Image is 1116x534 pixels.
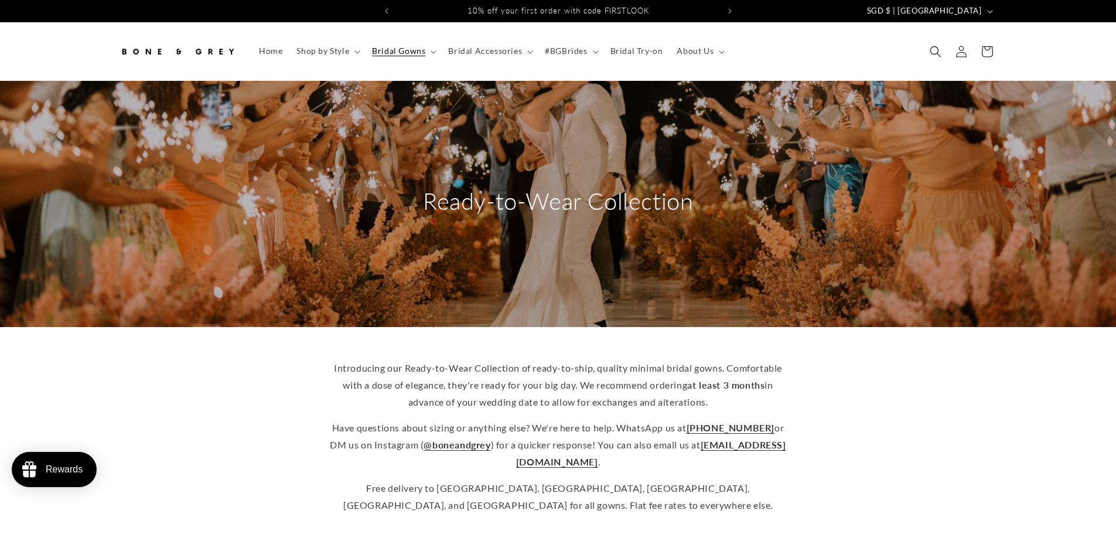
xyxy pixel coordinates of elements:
span: Bridal Gowns [372,46,425,56]
span: SGD $ | [GEOGRAPHIC_DATA] [867,5,982,17]
p: Introducing our Ready-to-Wear Collection of ready-to-ship, quality minimal bridal gowns. Comforta... [330,360,787,410]
span: Shop by Style [296,46,349,56]
span: #BGBrides [545,46,587,56]
summary: Bridal Accessories [441,39,538,63]
a: Home [252,39,289,63]
a: Bridal Try-on [603,39,670,63]
summary: #BGBrides [538,39,603,63]
h2: Ready-to-Wear Collection [423,186,693,216]
summary: About Us [670,39,729,63]
a: @boneandgrey [424,439,490,450]
span: About Us [677,46,714,56]
div: Rewards [46,464,83,475]
span: 10% off your first order with code FIRSTLOOK [467,6,649,15]
a: [PHONE_NUMBER] [687,422,774,433]
span: Bridal Accessories [448,46,522,56]
p: Have questions about sizing or anything else? We're here to help. WhatsApp us at or DM us on Inst... [330,420,787,470]
summary: Bridal Gowns [365,39,441,63]
a: Bone and Grey Bridal [114,34,240,69]
span: Home [259,46,282,56]
summary: Shop by Style [289,39,365,63]
p: Free delivery to [GEOGRAPHIC_DATA], [GEOGRAPHIC_DATA], [GEOGRAPHIC_DATA], [GEOGRAPHIC_DATA], and ... [330,480,787,514]
strong: at least 3 months [687,379,765,390]
a: [EMAIL_ADDRESS][DOMAIN_NAME] [516,439,786,467]
img: Bone and Grey Bridal [119,39,236,64]
summary: Search [923,39,948,64]
span: Bridal Try-on [610,46,663,56]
